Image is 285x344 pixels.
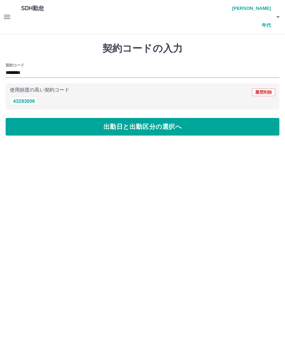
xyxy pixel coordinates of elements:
p: 使用頻度の高い契約コード [10,88,69,93]
button: 履歴削除 [252,88,275,96]
button: 43283006 [10,97,38,105]
button: 出勤日と出勤区分の選択へ [6,118,279,136]
h2: 契約コード [6,62,24,68]
h1: 契約コードの入力 [6,43,279,55]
